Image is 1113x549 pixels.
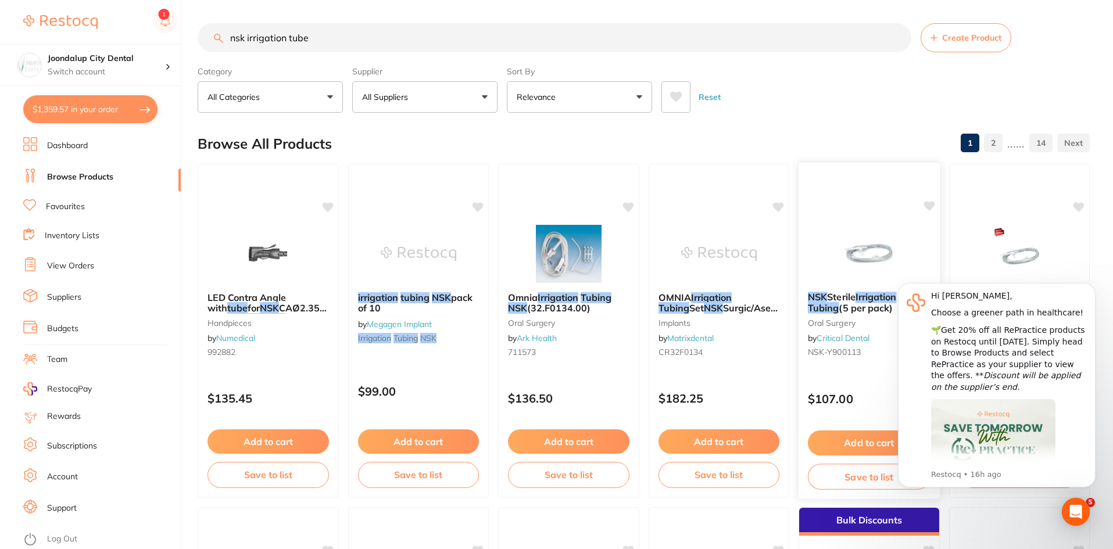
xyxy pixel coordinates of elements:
label: Category [198,66,343,77]
h2: Browse All Products [198,136,332,152]
a: Dashboard [47,140,88,152]
p: $99.00 [358,385,479,398]
img: Omnia Irrigation Tubing NSK (32.F0134.00) [531,225,606,283]
button: Save to list [358,462,479,487]
a: View Orders [47,260,94,272]
span: CAØ2.35, External [207,302,327,324]
a: Favourites [46,201,85,213]
button: Relevance [507,81,652,113]
p: Relevance [517,91,560,103]
span: RestocqPay [47,383,92,395]
button: All Suppliers [352,81,498,113]
span: NSK-Y900113 [808,347,861,357]
b: OMNIA Irrigation Tubing Set NSK Surgic/Aseptico (10/pcs) 32.F0134.00 [659,292,780,314]
button: Log Out [23,530,177,549]
a: Team [47,354,67,365]
small: implants [659,318,780,328]
label: Sort By [507,66,652,77]
img: RestocqPay [23,382,37,396]
button: Add to cart [358,429,479,454]
p: All Categories [207,91,264,103]
a: Matrixdental [667,333,714,343]
em: Tubing [808,302,839,314]
em: Irrigation [856,291,897,303]
span: CR32F0134 [659,347,703,357]
div: Bulk Discounts [799,508,939,536]
span: Create Product [942,33,1001,42]
span: by [358,319,432,329]
button: Reset [695,81,724,113]
a: Subscriptions [47,440,97,452]
em: tubing [400,292,430,303]
em: Irrigation [245,313,285,325]
em: tubing [393,333,418,343]
b: LED Contra Angle with tube for NSK CAØ2.35, External Irrigation [207,292,329,314]
a: Numedical [216,333,255,343]
em: NSK [432,292,451,303]
a: Browse Products [47,171,113,183]
p: $135.45 [207,392,329,405]
em: NSK [260,302,279,314]
em: NSK [420,333,436,343]
button: All Categories [198,81,343,113]
em: Irrigation [538,292,578,303]
em: NSK [808,291,827,303]
a: Ark Health [517,333,557,343]
button: Add to cart [808,430,931,455]
b: irrigation tubing NSK pack of 10 [358,292,479,314]
a: Log Out [47,533,77,545]
b: Omnia Irrigation Tubing NSK (32.F0134.00) [508,292,629,314]
span: 711573 [508,347,536,357]
small: handpieces [207,318,329,328]
button: Add to cart [207,429,329,454]
button: Add to cart [659,429,780,454]
em: NSK [508,302,527,314]
a: Budgets [47,323,78,335]
button: Save to list [207,462,329,487]
p: $107.00 [808,392,931,406]
span: by [508,333,557,343]
p: $182.25 [659,392,780,405]
em: irrigation [358,333,391,343]
small: oral surgery [808,318,931,327]
a: RestocqPay [23,382,92,396]
a: 1 [961,131,979,155]
a: Restocq Logo [23,9,98,35]
img: Leepac Dental - *SPECIAL - Buy 3 or more $105/pack* NSK Sterile Surgical Irrigation Tubing (5 in ... [982,225,1057,283]
a: 14 [1029,131,1053,155]
small: oral surgery [508,318,629,328]
b: NSK Sterile Irrigation Tubing (5 per pack) [808,292,931,313]
label: Supplier [352,66,498,77]
a: Critical Dental [817,333,869,343]
button: Save to list [808,464,931,490]
img: OMNIA Irrigation Tubing Set NSK Surgic/Aseptico (10/pcs) 32.F0134.00 [681,225,757,283]
span: Set [689,302,704,314]
a: 2 [984,131,1003,155]
img: Restocq Logo [23,15,98,29]
img: LED Contra Angle with tube for NSK CAØ2.35, External Irrigation [230,225,306,283]
button: Save to list [659,462,780,487]
em: Tubing [659,302,689,314]
img: NSK Sterile Irrigation Tubing (5 per pack) [831,224,907,282]
em: Irrigation [691,292,732,303]
span: OMNIA [659,292,691,303]
em: NSK [704,302,723,314]
p: ...... [1007,137,1025,150]
span: by [659,333,714,343]
a: Megagen Implant [367,319,432,329]
span: by [207,333,255,343]
em: irrigation [358,292,398,303]
img: Joondalup City Dental [18,53,41,77]
button: Create Product [921,23,1011,52]
span: for [248,302,260,314]
div: Open Intercom Messenger [1062,498,1090,526]
h4: Joondalup City Dental [48,53,165,64]
input: Search Products [198,23,911,52]
button: $1,359.57 in your order [23,95,158,123]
